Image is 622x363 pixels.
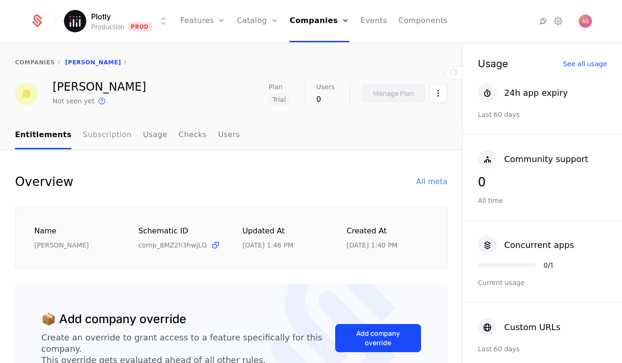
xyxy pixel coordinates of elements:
div: Last 60 days [478,110,607,119]
button: Manage Plan [361,84,426,103]
button: 24h app expiry [478,84,568,102]
div: [PERSON_NAME] [34,240,116,250]
div: All time [478,196,607,205]
a: Settings [553,15,564,27]
div: 0 / 1 [544,262,553,269]
div: Production [91,22,124,31]
div: Current usage [478,278,607,287]
div: Concurrent apps [504,239,574,252]
div: Updated at [243,225,324,237]
div: Add company override [347,329,409,348]
span: Plan [269,84,283,90]
div: All meta [416,176,447,187]
nav: Main [15,122,447,149]
a: Checks [178,122,207,149]
div: Name [34,225,116,237]
span: comp_8MZ2h3hwjLG [138,240,207,250]
span: Users [316,84,335,90]
div: Schematic ID [138,225,220,237]
span: Trial [269,94,290,105]
a: companies [15,59,55,66]
div: 📦 Add company override [41,310,186,328]
span: Plotly [91,11,111,22]
div: [PERSON_NAME] [53,81,146,93]
div: 0 [316,94,335,105]
img: Plotly [64,10,86,32]
button: Select action [430,84,447,103]
div: Not seen yet [53,96,94,106]
div: Manage Plan [373,89,414,98]
img: Mohamed Rayan Afrit [15,83,38,105]
button: Add company override [335,324,421,352]
span: Prod [128,22,152,31]
button: Open user button [579,15,592,28]
img: Adam Schroeder [579,15,592,28]
div: See all usage [563,61,607,67]
button: Custom URLs [478,318,561,337]
button: Select environment [67,11,169,31]
a: Entitlements [15,122,71,149]
div: Community support [504,153,588,166]
div: 0 [478,176,607,188]
div: 9/15/25, 1:46 PM [243,240,293,250]
div: 9/15/25, 1:40 PM [346,240,397,250]
div: 24h app expiry [504,86,568,100]
div: Overview [15,172,73,191]
a: Users [218,122,240,149]
div: Last 60 days [478,344,607,354]
a: Usage [143,122,168,149]
div: Usage [478,59,508,69]
a: Subscription [83,122,131,149]
a: Integrations [538,15,549,27]
div: Custom URLs [504,321,561,334]
ul: Choose Sub Page [15,122,240,149]
div: Created at [346,225,428,237]
button: Community support [478,150,588,169]
button: Concurrent apps [478,236,574,255]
